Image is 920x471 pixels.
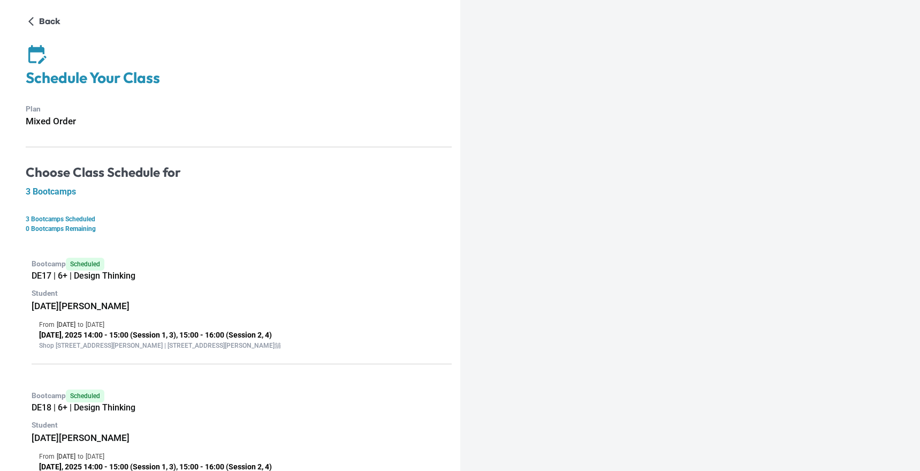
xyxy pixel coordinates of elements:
p: Student [32,420,452,431]
p: Shop [STREET_ADDRESS][PERSON_NAME] | [STREET_ADDRESS][PERSON_NAME]舖 [39,341,444,350]
p: From [39,452,55,461]
h4: Schedule Your Class [26,69,452,87]
p: Student [32,288,452,299]
p: Back [39,15,60,28]
p: Bootcamp [32,390,452,402]
p: [DATE] [57,320,75,330]
p: [DATE], 2025 14:00 - 15:00 (Session 1, 3), 15:00 - 16:00 (Session 2, 4) [39,330,444,341]
p: From [39,320,55,330]
p: to [78,452,83,461]
span: Scheduled [66,258,104,271]
p: Plan [26,103,452,115]
p: to [78,320,83,330]
h5: 3 Bootcamps [26,186,452,197]
p: [DATE] [86,452,104,461]
h6: [DATE][PERSON_NAME] [32,299,452,313]
p: [DATE] [57,452,75,461]
p: Bootcamp [32,258,452,271]
h6: [DATE][PERSON_NAME] [32,431,452,445]
button: Back [26,13,65,30]
h6: Mixed Order [26,114,452,129]
p: [DATE] [86,320,104,330]
h5: DE17 | 6+ | Design Thinking [32,271,452,281]
p: 3 Bootcamps Scheduled [26,214,452,224]
span: Scheduled [66,390,104,402]
h4: Choose Class Schedule for [26,165,452,181]
p: 0 Bootcamps Remaining [26,224,452,234]
h5: DE18 | 6+ | Design Thinking [32,402,452,413]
